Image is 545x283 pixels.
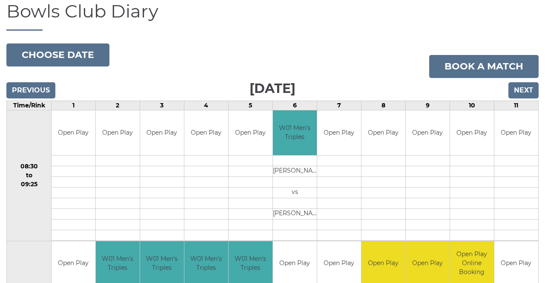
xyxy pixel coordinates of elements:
[429,55,539,78] a: Book a match
[361,101,405,110] td: 8
[494,110,538,155] td: Open Play
[450,101,494,110] td: 10
[140,110,184,155] td: Open Play
[52,101,96,110] td: 1
[7,101,52,110] td: Time/Rink
[405,101,450,110] td: 9
[273,166,317,176] td: [PERSON_NAME]
[229,110,272,155] td: Open Play
[228,101,272,110] td: 5
[272,101,317,110] td: 6
[406,110,450,155] td: Open Play
[52,110,95,155] td: Open Play
[317,101,361,110] td: 7
[317,110,361,155] td: Open Play
[184,101,228,110] td: 4
[140,101,184,110] td: 3
[273,208,317,219] td: [PERSON_NAME]
[273,187,317,198] td: vs
[361,110,405,155] td: Open Play
[6,82,55,98] input: Previous
[96,110,140,155] td: Open Play
[450,110,494,155] td: Open Play
[494,101,538,110] td: 11
[6,1,539,31] h1: Bowls Club Diary
[508,82,539,98] input: Next
[273,110,317,155] td: W01 Men's Triples
[184,110,228,155] td: Open Play
[7,110,52,241] td: 08:30 to 09:25
[95,101,140,110] td: 2
[6,43,109,66] button: Choose date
